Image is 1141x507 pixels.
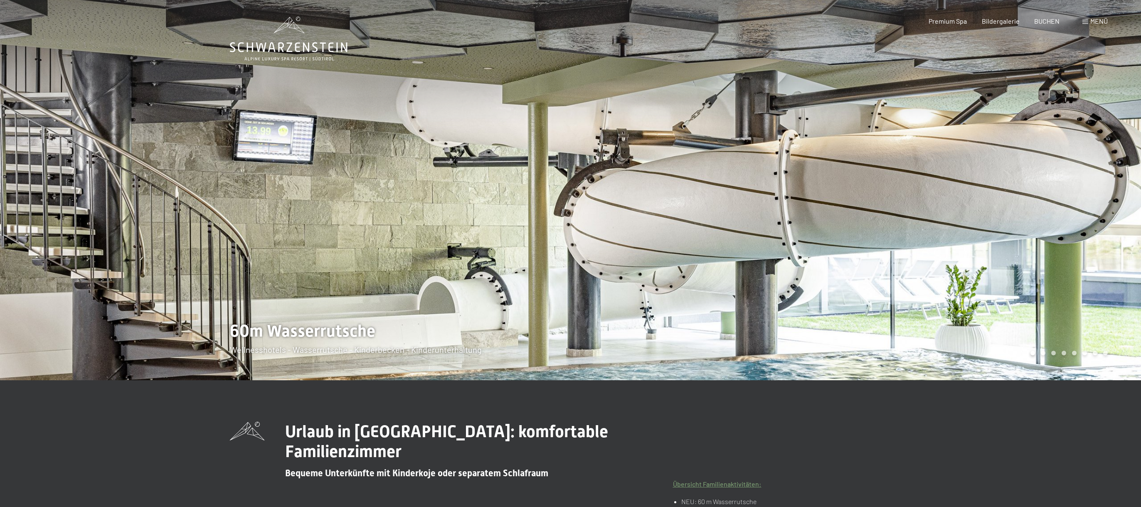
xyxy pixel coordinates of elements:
[1093,351,1097,355] div: Carousel Page 7
[285,422,608,461] span: Urlaub in [GEOGRAPHIC_DATA]: komfortable Familienzimmer
[1062,351,1066,355] div: Carousel Page 4
[681,496,911,507] li: NEU: 60 m Wasserrutsche
[1103,351,1108,355] div: Carousel Page 8
[1030,351,1035,355] div: Carousel Page 1 (Current Slide)
[982,17,1020,25] a: Bildergalerie
[1041,351,1045,355] div: Carousel Page 2
[1090,17,1108,25] span: Menü
[673,480,761,488] a: Übersicht Familienaktivitäten:
[1028,351,1108,355] div: Carousel Pagination
[285,468,548,478] span: Bequeme Unterkünfte mit Kinderkoje oder separatem Schlafraum
[1034,17,1060,25] a: BUCHEN
[1051,351,1056,355] div: Carousel Page 3
[929,17,967,25] a: Premium Spa
[1082,351,1087,355] div: Carousel Page 6
[1072,351,1077,355] div: Carousel Page 5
